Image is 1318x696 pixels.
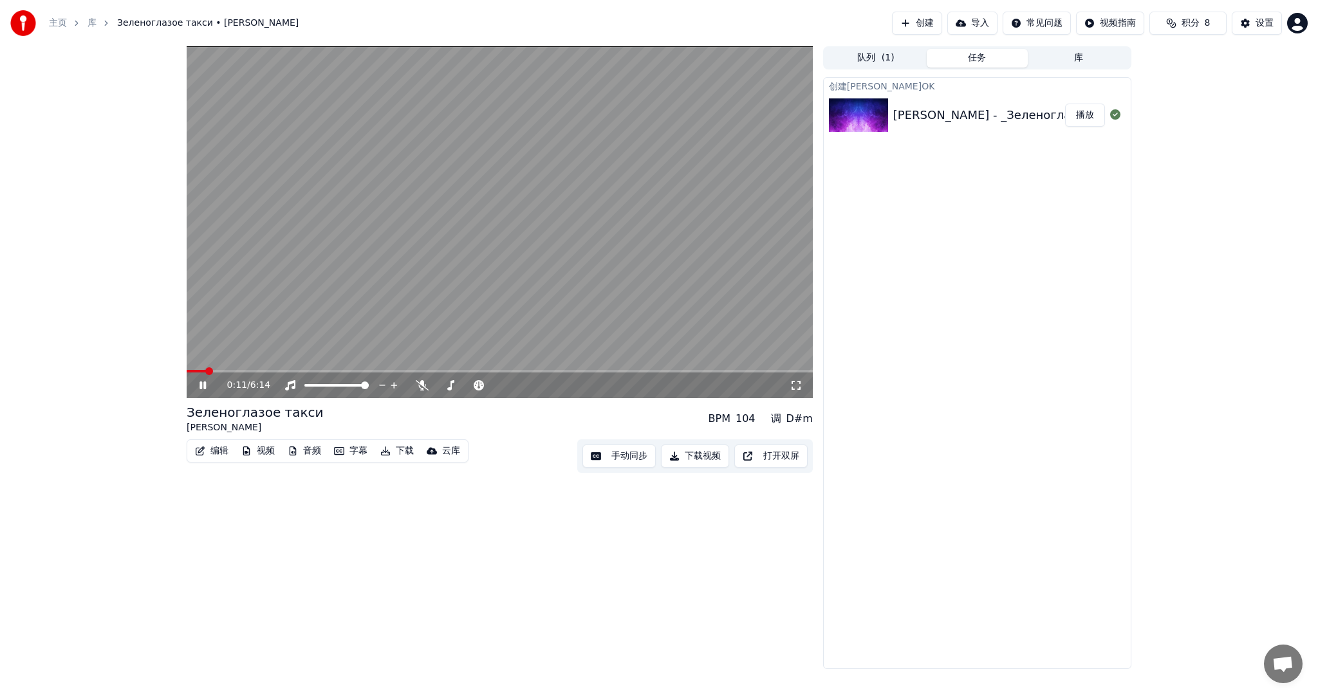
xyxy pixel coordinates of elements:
[190,442,234,460] button: 编辑
[187,421,324,434] div: [PERSON_NAME]
[947,12,998,35] button: 导入
[1264,645,1303,683] div: 开放式聊天
[1182,17,1200,30] span: 积分
[1232,12,1282,35] button: 设置
[1205,17,1211,30] span: 8
[10,10,36,36] img: youka
[283,442,326,460] button: 音频
[661,444,729,468] button: 下载视频
[786,411,813,426] div: D#m
[927,49,1028,68] button: 任务
[734,444,808,468] button: 打开双屏
[1028,49,1129,68] button: 库
[329,442,373,460] button: 字幕
[1256,17,1274,30] div: 设置
[88,17,97,30] a: 库
[49,17,67,30] a: 主页
[442,444,460,457] div: 云库
[1065,104,1105,127] button: 播放
[893,106,1178,124] div: [PERSON_NAME] - _Зеленоглазое такси_ (2010)
[236,442,280,460] button: 视频
[1076,12,1144,35] button: 视频指南
[1003,12,1071,35] button: 常见问题
[375,442,419,460] button: 下载
[709,411,730,426] div: BPM
[882,51,895,64] span: ( 1 )
[1149,12,1227,35] button: 积分8
[227,379,247,392] span: 0:11
[825,49,927,68] button: 队列
[892,12,942,35] button: 创建
[771,411,781,426] div: 调
[582,444,656,468] button: 手动同步
[736,411,756,426] div: 104
[117,17,299,30] span: Зеленоглазое такси • [PERSON_NAME]
[227,379,258,392] div: /
[250,379,270,392] span: 6:14
[824,78,1131,93] div: 创建[PERSON_NAME]OK
[187,403,324,421] div: Зеленоглазое такси
[49,17,299,30] nav: breadcrumb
